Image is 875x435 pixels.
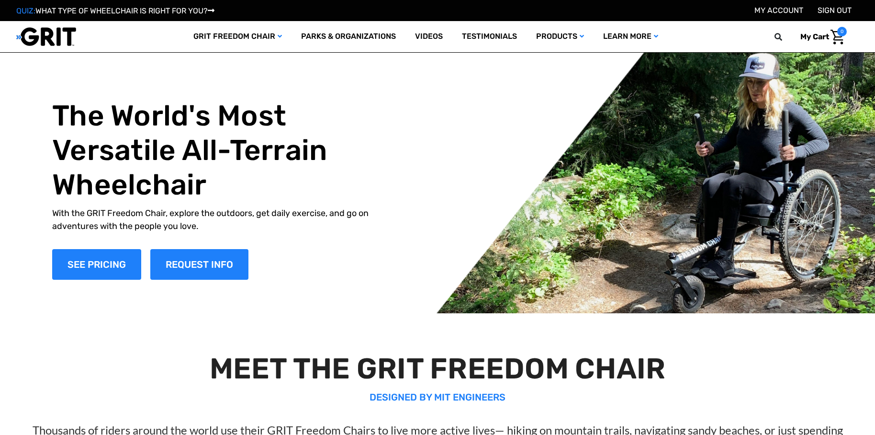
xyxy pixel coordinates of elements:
[16,27,76,46] img: GRIT All-Terrain Wheelchair and Mobility Equipment
[52,249,141,280] a: Shop Now
[16,6,35,15] span: QUIZ:
[527,21,594,52] a: Products
[52,207,390,233] p: With the GRIT Freedom Chair, explore the outdoors, get daily exercise, and go on adventures with ...
[150,249,248,280] a: Slide number 1, Request Information
[594,21,668,52] a: Learn More
[779,27,793,47] input: Search
[452,21,527,52] a: Testimonials
[184,21,292,52] a: GRIT Freedom Chair
[22,352,853,386] h2: MEET THE GRIT FREEDOM CHAIR
[800,32,829,41] span: My Cart
[793,27,847,47] a: Cart with 0 items
[16,6,214,15] a: QUIZ:WHAT TYPE OF WHEELCHAIR IS RIGHT FOR YOU?
[405,21,452,52] a: Videos
[818,6,852,15] a: Sign out
[52,99,390,202] h1: The World's Most Versatile All-Terrain Wheelchair
[22,390,853,404] p: DESIGNED BY MIT ENGINEERS
[830,30,844,45] img: Cart
[837,27,847,36] span: 0
[754,6,803,15] a: Account
[292,21,405,52] a: Parks & Organizations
